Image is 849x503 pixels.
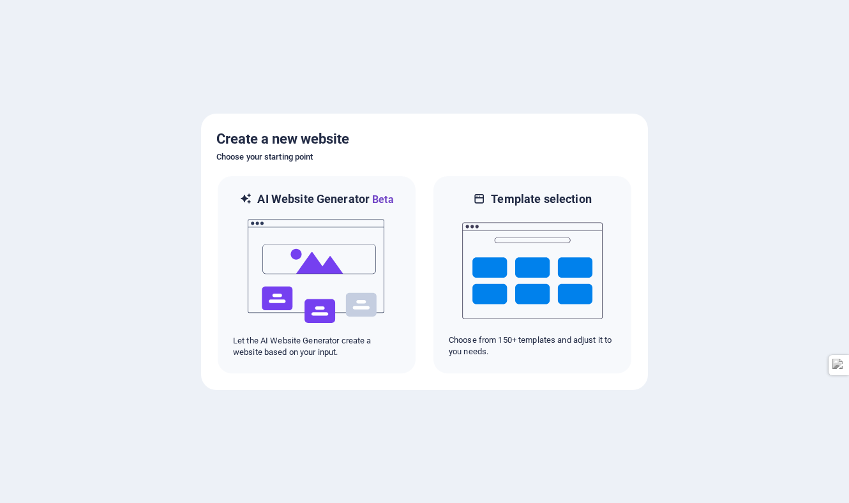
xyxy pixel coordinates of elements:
[216,149,633,165] h6: Choose your starting point
[216,175,417,375] div: AI Website GeneratorBetaaiLet the AI Website Generator create a website based on your input.
[216,129,633,149] h5: Create a new website
[370,193,394,206] span: Beta
[449,334,616,357] p: Choose from 150+ templates and adjust it to you needs.
[491,191,591,207] h6: Template selection
[257,191,393,207] h6: AI Website Generator
[246,207,387,335] img: ai
[233,335,400,358] p: Let the AI Website Generator create a website based on your input.
[432,175,633,375] div: Template selectionChoose from 150+ templates and adjust it to you needs.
